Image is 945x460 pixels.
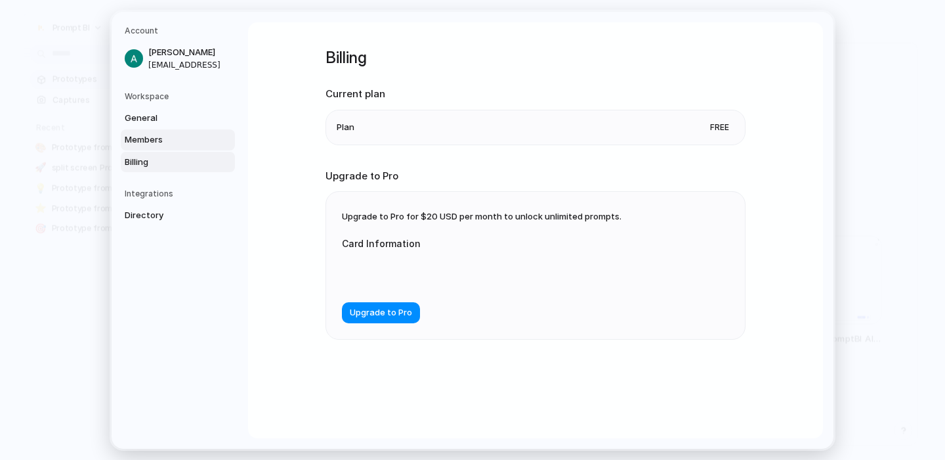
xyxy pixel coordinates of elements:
[121,42,235,75] a: [PERSON_NAME][EMAIL_ADDRESS]
[125,25,235,37] h5: Account
[125,90,235,102] h5: Workspace
[342,302,420,323] button: Upgrade to Pro
[325,168,745,183] h2: Upgrade to Pro
[342,237,604,250] label: Card Information
[350,306,412,319] span: Upgrade to Pro
[121,129,235,150] a: Members
[125,209,209,222] span: Directory
[352,266,594,279] iframe: Secure card payment input frame
[148,58,232,70] span: [EMAIL_ADDRESS]
[125,133,209,147] span: Members
[342,211,621,221] span: Upgrade to Pro for $20 USD per month to unlock unlimited prompts.
[148,46,232,59] span: [PERSON_NAME]
[337,120,354,133] span: Plan
[125,155,209,168] span: Billing
[121,107,235,128] a: General
[325,46,745,70] h1: Billing
[705,120,734,133] span: Free
[325,87,745,102] h2: Current plan
[121,205,235,226] a: Directory
[121,151,235,172] a: Billing
[125,111,209,124] span: General
[125,188,235,200] h5: Integrations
